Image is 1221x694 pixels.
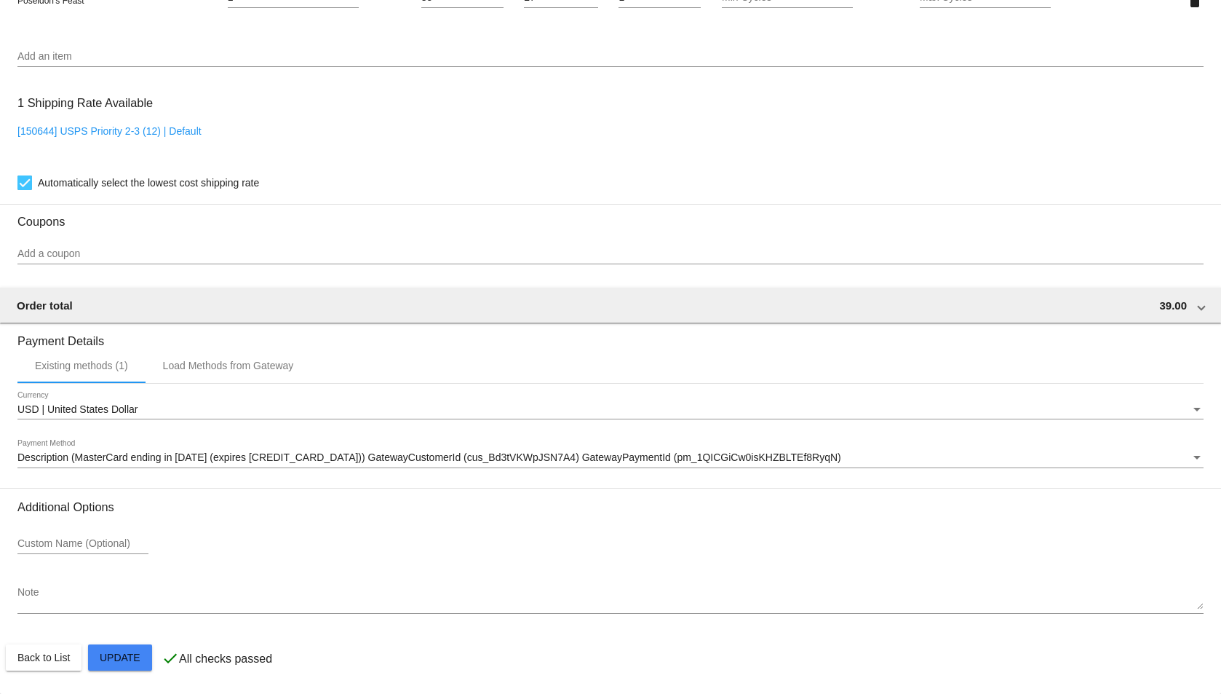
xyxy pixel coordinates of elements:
[6,644,81,671] button: Back to List
[17,500,1204,514] h3: Additional Options
[163,360,294,371] div: Load Methods from Gateway
[17,538,148,550] input: Custom Name (Optional)
[1159,299,1187,312] span: 39.00
[17,323,1204,348] h3: Payment Details
[88,644,152,671] button: Update
[35,360,128,371] div: Existing methods (1)
[17,125,202,137] a: [150644] USPS Priority 2-3 (12) | Default
[179,652,272,666] p: All checks passed
[17,204,1204,229] h3: Coupons
[17,403,138,415] span: USD | United States Dollar
[162,650,179,667] mat-icon: check
[17,652,70,663] span: Back to List
[17,299,73,312] span: Order total
[100,652,140,663] span: Update
[17,51,1204,63] input: Add an item
[17,452,841,463] span: Description (MasterCard ending in [DATE] (expires [CREDIT_CARD_DATA])) GatewayCustomerId (cus_Bd3...
[38,174,259,192] span: Automatically select the lowest cost shipping rate
[17,248,1204,260] input: Add a coupon
[17,404,1204,416] mat-select: Currency
[17,87,153,119] h3: 1 Shipping Rate Available
[17,452,1204,464] mat-select: Payment Method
